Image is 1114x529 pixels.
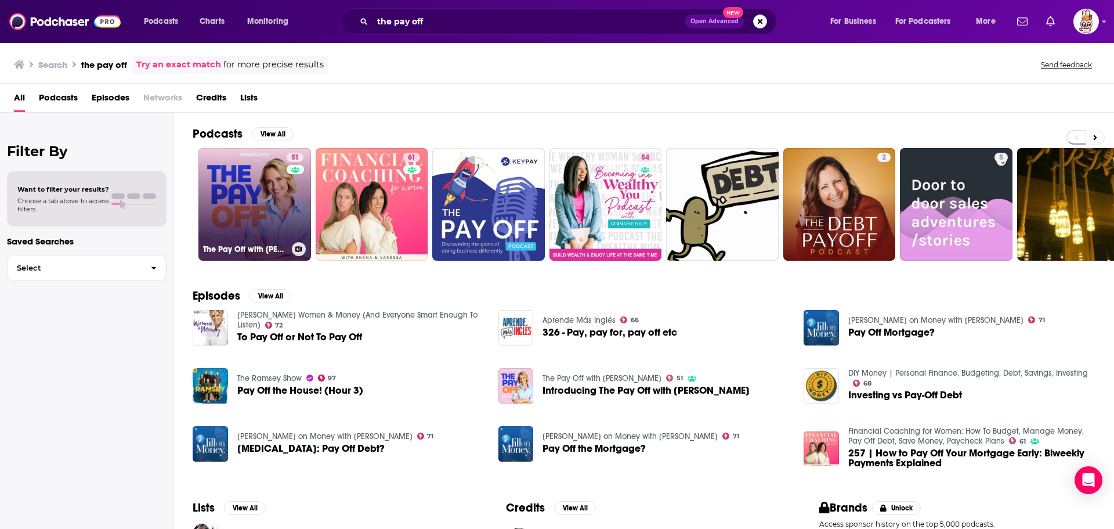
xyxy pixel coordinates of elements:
span: More [976,13,996,30]
a: 61 [403,153,420,162]
span: for more precise results [223,58,324,71]
a: Pay Off the Mortgage? [498,426,534,462]
a: The Pay Off with Sylvia Jeffreys [542,373,661,383]
a: DIY Money | Personal Finance, Budgeting, Debt, Savings, Investing [848,368,1088,378]
a: Jill on Money with Jill Schlesinger [848,315,1023,325]
h2: Credits [506,501,545,515]
a: 54 [549,148,662,261]
input: Search podcasts, credits, & more... [372,12,685,31]
span: Lists [240,88,258,112]
img: Pay Off Mortgage? [804,310,839,346]
a: 257 | How to Pay Off Your Mortgage Early: Biweekly Payments Explained [848,448,1095,468]
button: Show profile menu [1073,9,1099,34]
a: Aprende Más Inglés [542,315,616,325]
span: 2 [882,152,886,164]
a: Try an exact match [136,58,221,71]
img: Investing vs Pay-Off Debt [804,368,839,404]
h2: Lists [193,501,215,515]
img: Podchaser - Follow, Share and Rate Podcasts [9,10,121,33]
span: Select [8,264,142,272]
button: View All [252,127,294,141]
span: Want to filter your results? [17,185,109,193]
span: For Podcasters [895,13,951,30]
span: 54 [641,152,649,164]
span: Open Advanced [690,19,739,24]
img: Coronavirus: Pay Off Debt? [193,426,228,462]
img: 257 | How to Pay Off Your Mortgage Early: Biweekly Payments Explained [804,431,839,467]
span: Introducing The Pay Off with [PERSON_NAME] [542,386,750,395]
button: open menu [136,12,193,31]
a: 71 [722,433,739,440]
a: Financial Coaching for Women: How To Budget, Manage Money, Pay Off Debt, Save Money, Paycheck Plans [848,426,1084,446]
div: Search podcasts, credits, & more... [352,8,788,35]
span: 66 [631,318,639,323]
span: 68 [863,381,871,386]
a: 97 [318,375,337,382]
a: CreditsView All [506,501,596,515]
button: Unlock [872,501,921,515]
span: Charts [200,13,225,30]
span: Pay Off Mortgage? [848,328,935,337]
a: 2 [783,148,896,261]
img: 326 - Pay, pay for, pay off etc [498,310,534,346]
span: 71 [733,434,739,439]
a: Coronavirus: Pay Off Debt? [237,444,385,454]
a: Introducing The Pay Off with Sylvia Jeffreys [542,386,750,395]
span: 51 [291,152,299,164]
a: ListsView All [193,501,266,515]
a: Show notifications dropdown [1041,12,1059,31]
a: Credits [196,88,226,112]
a: Show notifications dropdown [1012,12,1032,31]
a: 51The Pay Off with [PERSON_NAME] [198,148,311,261]
a: Investing vs Pay-Off Debt [848,390,962,400]
h2: Episodes [193,289,240,303]
div: Open Intercom Messenger [1075,466,1102,494]
a: Jill on Money with Jill Schlesinger [542,431,718,441]
a: Pay Off the House! (Hour 3) [237,386,363,395]
a: 66 [620,316,639,323]
span: 71 [427,434,433,439]
img: Introducing The Pay Off with Sylvia Jeffreys [498,368,534,404]
img: Pay Off the House! (Hour 3) [193,368,228,404]
span: 97 [328,376,336,381]
span: To Pay Off or Not To Pay Off [237,332,362,342]
a: 2 [877,153,891,162]
a: 326 - Pay, pay for, pay off etc [542,328,677,337]
a: The Ramsey Show [237,373,302,383]
h2: Brands [819,501,867,515]
button: open menu [888,12,968,31]
button: Open AdvancedNew [685,15,744,28]
h2: Filter By [7,143,167,160]
a: 71 [417,433,434,440]
span: 51 [677,376,683,381]
a: 54 [636,153,654,162]
a: Suze Orman's Women & Money (And Everyone Smart Enough To Listen) [237,310,478,330]
a: Pay Off the Mortgage? [542,444,646,454]
button: View All [554,501,596,515]
a: 5 [994,153,1008,162]
p: Saved Searches [7,236,167,247]
button: View All [249,289,291,303]
span: Networks [143,88,182,112]
a: To Pay Off or Not To Pay Off [193,310,228,346]
span: 61 [1019,439,1026,444]
a: 51 [666,375,683,382]
p: Access sponsor history on the top 5,000 podcasts. [819,520,1095,528]
span: All [14,88,25,112]
span: 5 [999,152,1003,164]
h2: Podcasts [193,127,243,141]
a: Podcasts [39,88,78,112]
a: 5 [900,148,1012,261]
